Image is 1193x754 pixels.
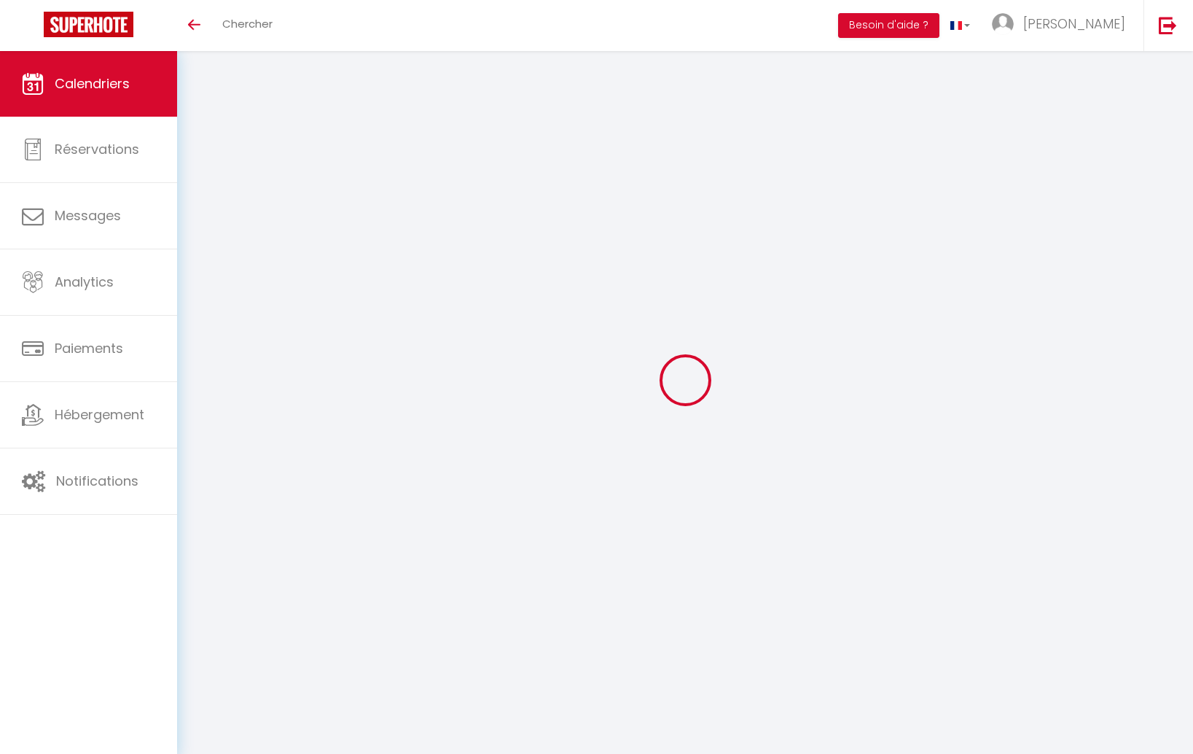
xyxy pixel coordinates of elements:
[838,13,939,38] button: Besoin d'aide ?
[55,140,139,158] span: Réservations
[56,472,138,490] span: Notifications
[55,405,144,424] span: Hébergement
[44,12,133,37] img: Super Booking
[992,13,1014,35] img: ...
[1023,15,1125,33] span: [PERSON_NAME]
[55,74,130,93] span: Calendriers
[55,206,121,225] span: Messages
[222,16,273,31] span: Chercher
[55,339,123,357] span: Paiements
[1159,16,1177,34] img: logout
[55,273,114,291] span: Analytics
